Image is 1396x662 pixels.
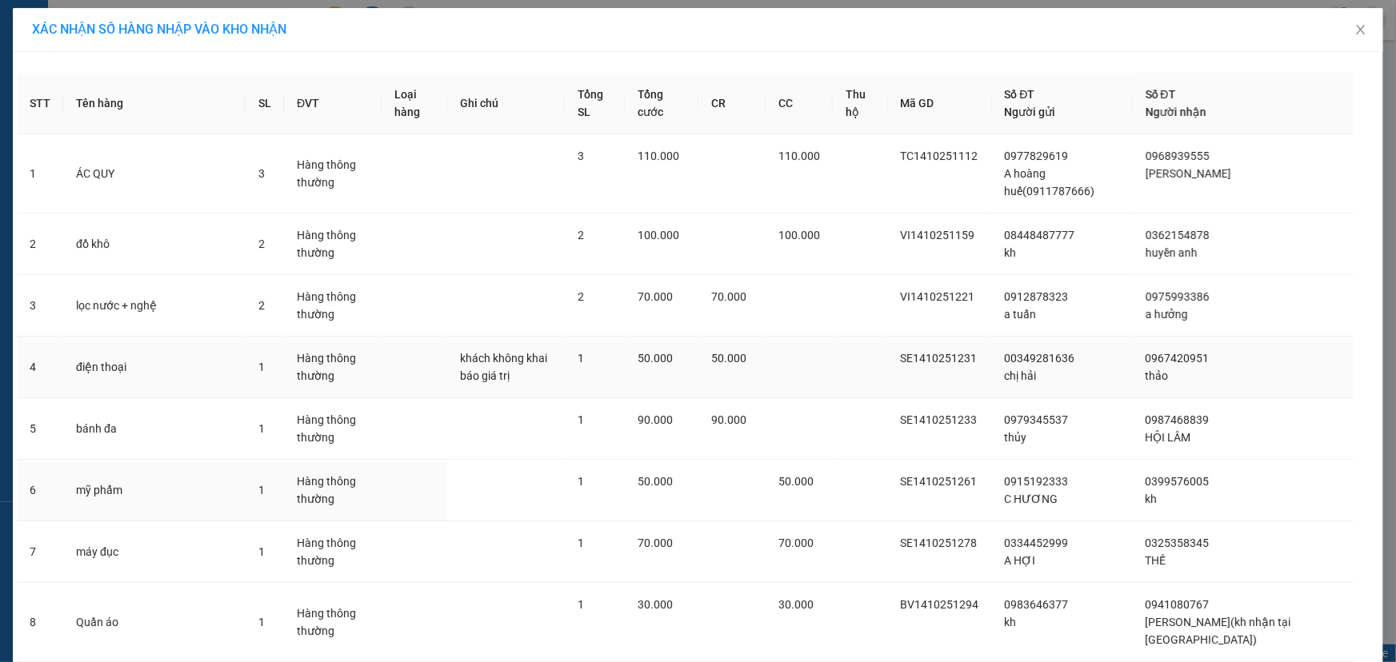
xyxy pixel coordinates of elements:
[778,536,814,549] span: 70.000
[565,73,625,134] th: Tổng SL
[1005,290,1069,303] span: 0912878323
[578,536,584,549] span: 1
[1146,88,1176,101] span: Số ĐT
[888,73,992,134] th: Mã GD
[63,134,246,213] td: ÁC QUY
[1146,536,1210,549] span: 0325358345
[63,213,246,275] td: đồ khô
[258,545,265,558] span: 1
[638,413,673,426] span: 90.000
[258,422,265,435] span: 1
[1005,413,1069,426] span: 0979345537
[638,229,679,241] span: 100.000
[258,237,265,250] span: 2
[901,150,978,162] span: TC1410251112
[578,229,584,241] span: 2
[1146,229,1210,241] span: 0362154878
[638,150,679,162] span: 110.000
[258,361,265,373] span: 1
[17,583,63,662] td: 8
[901,290,975,303] span: VI1410251221
[1146,475,1210,488] span: 0399576005
[17,521,63,583] td: 7
[1146,598,1210,611] span: 0941080767
[638,598,673,611] span: 30.000
[1146,106,1206,118] span: Người nhận
[578,598,584,611] span: 1
[17,213,63,275] td: 2
[901,229,975,241] span: VI1410251159
[63,275,246,337] td: lọc nước + nghệ
[63,583,246,662] td: Quần áo
[1146,431,1191,444] span: HỘI LÂM
[1005,308,1037,321] span: a tuấn
[1146,352,1210,365] span: 0967420951
[1005,246,1017,259] span: kh
[1005,616,1017,628] span: kh
[1146,493,1158,505] span: kh
[778,150,820,162] span: 110.000
[638,536,673,549] span: 70.000
[17,73,63,134] th: STT
[901,413,978,426] span: SE1410251233
[284,398,382,460] td: Hàng thông thường
[1146,150,1210,162] span: 0968939555
[578,290,584,303] span: 2
[246,73,284,134] th: SL
[1354,23,1367,36] span: close
[284,521,382,583] td: Hàng thông thường
[1146,308,1188,321] span: a hưởng
[284,275,382,337] td: Hàng thông thường
[258,299,265,312] span: 2
[1005,352,1075,365] span: 00349281636
[17,398,63,460] td: 5
[284,583,382,662] td: Hàng thông thường
[1146,369,1169,382] span: thảo
[284,73,382,134] th: ĐVT
[284,134,382,213] td: Hàng thông thường
[1005,554,1036,567] span: A HỢI
[833,73,887,134] th: Thu hộ
[1146,290,1210,303] span: 0975993386
[1005,431,1027,444] span: thủy
[258,167,265,180] span: 3
[698,73,766,134] th: CR
[258,616,265,628] span: 1
[460,352,547,382] span: khách không khai báo giá trị
[382,73,446,134] th: Loại hàng
[284,460,382,521] td: Hàng thông thường
[63,337,246,398] td: điện thoại
[1005,167,1095,197] span: A hoàng huế(0911787666)
[32,22,286,37] span: XÁC NHẬN SỐ HÀNG NHẬP VÀO KHO NHẬN
[578,150,584,162] span: 3
[1005,106,1056,118] span: Người gửi
[578,352,584,365] span: 1
[1146,413,1210,426] span: 0987468839
[1005,536,1069,549] span: 0334452999
[63,521,246,583] td: máy đục
[1338,8,1383,53] button: Close
[901,475,978,488] span: SE1410251261
[1146,167,1231,180] span: [PERSON_NAME]
[778,598,814,611] span: 30.000
[901,536,978,549] span: SE1410251278
[901,352,978,365] span: SE1410251231
[63,460,246,521] td: mỹ phẩm
[778,229,820,241] span: 100.000
[1146,554,1166,567] span: THẾ
[63,73,246,134] th: Tên hàng
[766,73,833,134] th: CC
[1005,229,1075,241] span: 08448487777
[284,213,382,275] td: Hàng thông thường
[1005,493,1058,505] span: C HƯƠNG
[258,484,265,496] span: 1
[17,337,63,398] td: 4
[1005,369,1037,382] span: chị hải
[284,337,382,398] td: Hàng thông thường
[711,352,746,365] span: 50.000
[638,352,673,365] span: 50.000
[578,413,584,426] span: 1
[1005,598,1069,611] span: 0983646377
[1146,246,1198,259] span: huyền anh
[17,460,63,521] td: 6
